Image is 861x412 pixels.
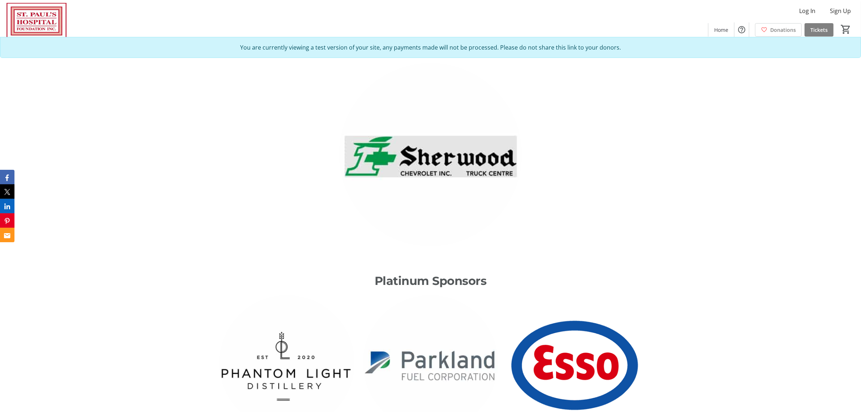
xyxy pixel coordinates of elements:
span: Log In [799,7,815,15]
a: Home [708,23,734,37]
span: Sign Up [830,7,851,15]
button: Sign Up [824,5,857,17]
img: St. Paul's Hospital Foundation's Logo [4,3,69,39]
button: Help [734,22,749,37]
button: Cart [839,23,852,36]
p: Platinum Sponsors [148,272,713,290]
a: Tickets [805,23,834,37]
button: Log In [793,5,821,17]
span: Donations [770,26,796,34]
img: logo [339,63,522,246]
span: Tickets [810,26,828,34]
span: Home [714,26,728,34]
a: Donations [755,23,802,37]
